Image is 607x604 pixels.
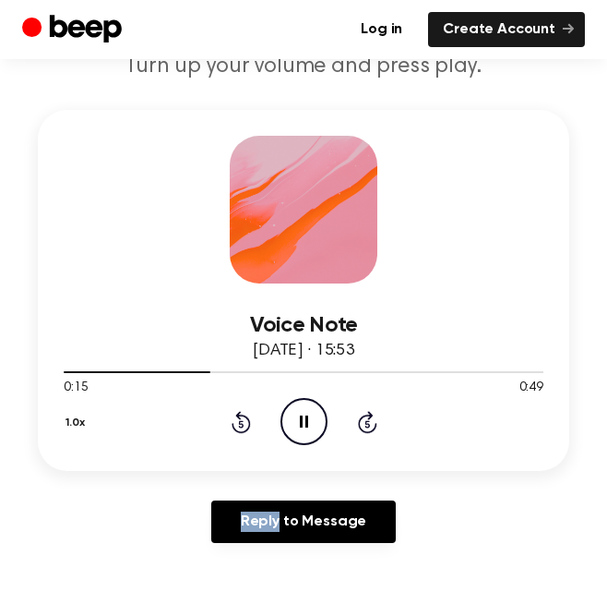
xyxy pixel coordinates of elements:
a: Reply to Message [211,501,396,543]
a: Log in [346,12,417,47]
span: 0:49 [519,379,543,398]
button: 1.0x [64,407,92,439]
p: Turn up your volume and press play. [22,53,585,80]
a: Beep [22,12,126,48]
span: 0:15 [64,379,88,398]
h3: Voice Note [64,313,543,338]
a: Create Account [428,12,585,47]
span: [DATE] · 15:53 [253,343,354,359]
